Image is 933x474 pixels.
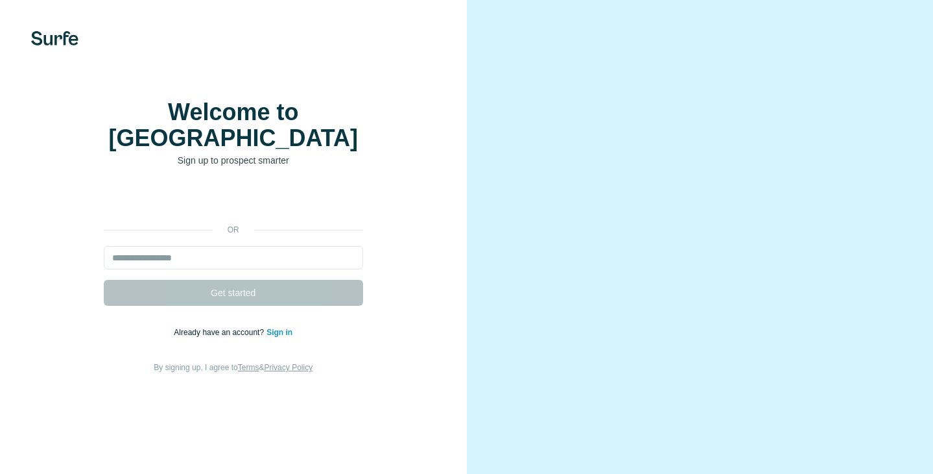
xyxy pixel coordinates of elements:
span: By signing up, I agree to & [154,363,313,372]
span: Already have an account? [174,328,266,337]
h1: Welcome to [GEOGRAPHIC_DATA] [104,99,363,151]
img: Surfe's logo [31,31,78,45]
iframe: Sign in with Google Button [97,186,370,215]
a: Terms [238,363,259,372]
p: or [213,224,254,236]
p: Sign up to prospect smarter [104,154,363,167]
a: Sign in [266,328,292,337]
a: Privacy Policy [264,363,313,372]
